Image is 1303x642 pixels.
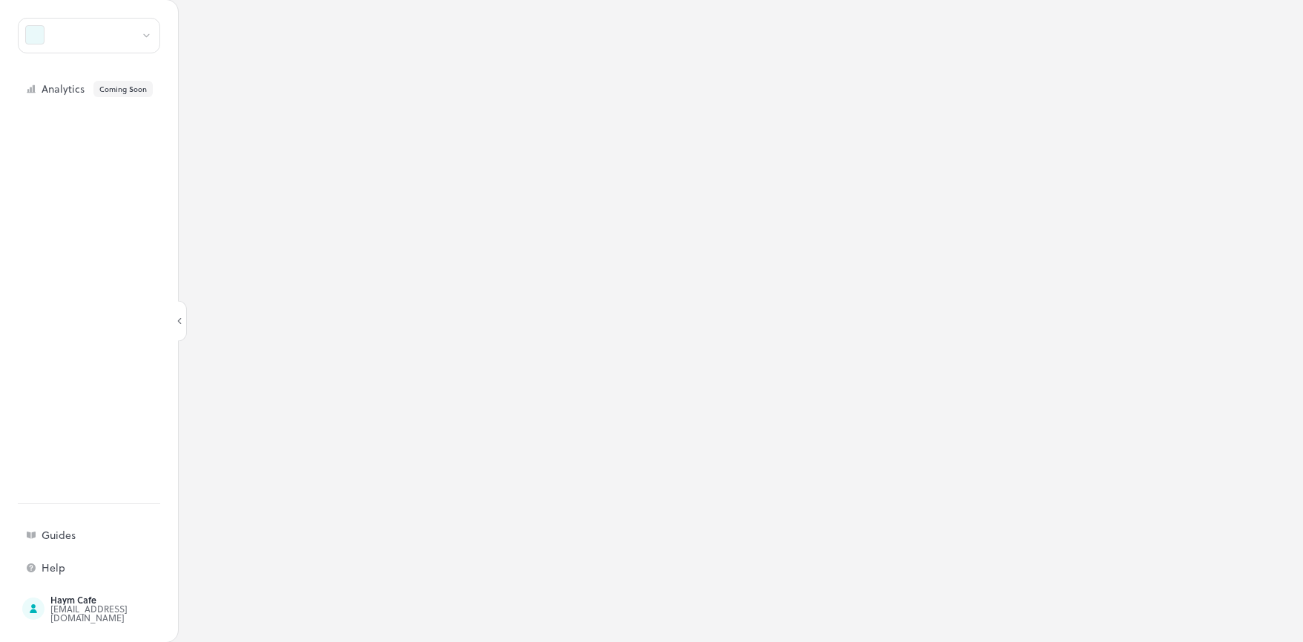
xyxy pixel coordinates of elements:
[50,595,190,604] div: Haym Cafe
[50,604,190,622] div: [EMAIL_ADDRESS][DOMAIN_NAME]
[93,81,153,97] div: Coming Soon
[42,81,190,97] div: Analytics
[42,563,190,573] div: Help
[42,530,190,540] div: Guides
